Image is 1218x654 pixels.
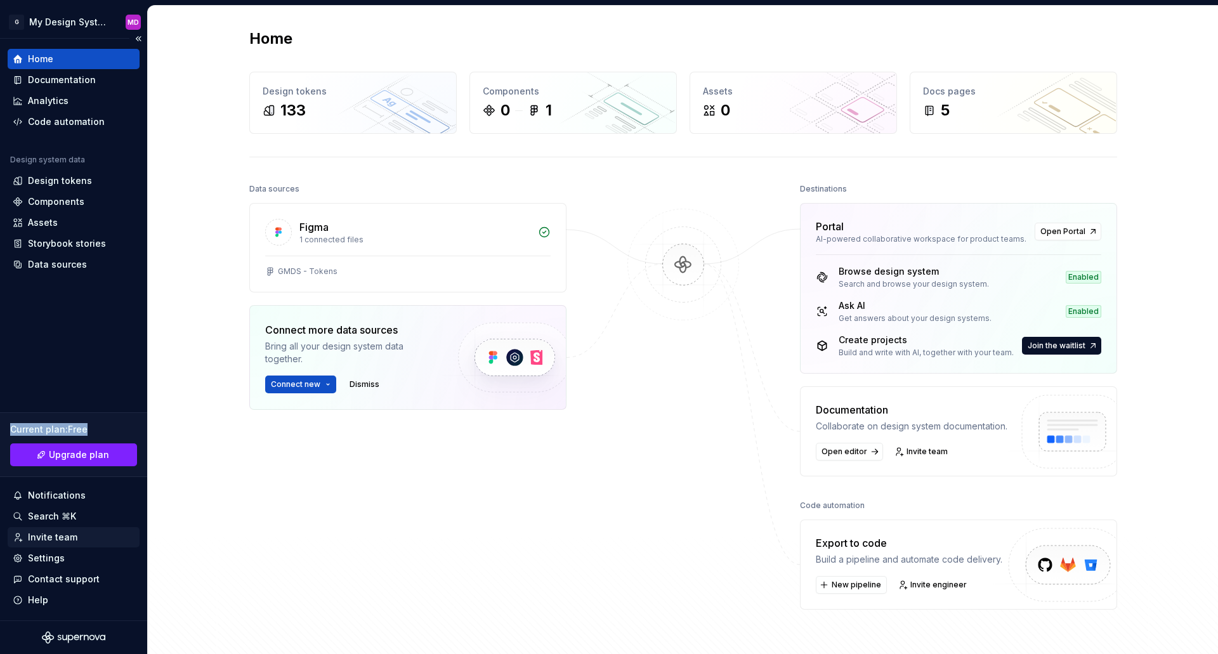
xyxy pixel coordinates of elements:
[1040,226,1085,237] span: Open Portal
[8,91,140,111] a: Analytics
[816,402,1007,417] div: Documentation
[839,265,989,278] div: Browse design system
[1066,305,1101,318] div: Enabled
[28,531,77,544] div: Invite team
[800,497,865,514] div: Code automation
[129,30,147,48] button: Collapse sidebar
[28,489,86,502] div: Notifications
[8,506,140,526] button: Search ⌘K
[8,569,140,589] button: Contact support
[271,379,320,389] span: Connect new
[891,443,953,461] a: Invite team
[8,171,140,191] a: Design tokens
[839,279,989,289] div: Search and browse your design system.
[263,85,443,98] div: Design tokens
[923,85,1104,98] div: Docs pages
[839,313,992,324] div: Get answers about your design systems.
[28,95,69,107] div: Analytics
[1028,341,1085,351] span: Join the waitlist
[28,216,58,229] div: Assets
[8,112,140,132] a: Code automation
[49,448,109,461] span: Upgrade plan
[907,447,948,457] span: Invite team
[249,72,457,134] a: Design tokens133
[816,420,1007,433] div: Collaborate on design system documentation.
[8,70,140,90] a: Documentation
[8,485,140,506] button: Notifications
[28,53,53,65] div: Home
[822,447,867,457] span: Open editor
[546,100,552,121] div: 1
[8,192,140,212] a: Components
[249,29,292,49] h2: Home
[8,233,140,254] a: Storybook stories
[1035,223,1101,240] a: Open Portal
[816,576,887,594] button: New pipeline
[28,552,65,565] div: Settings
[29,16,110,29] div: My Design System
[8,548,140,568] a: Settings
[265,376,336,393] button: Connect new
[265,322,436,337] div: Connect more data sources
[299,235,530,245] div: 1 connected files
[10,443,137,466] button: Upgrade plan
[690,72,897,134] a: Assets0
[280,100,306,121] div: 133
[28,510,76,523] div: Search ⌘K
[816,535,1002,551] div: Export to code
[469,72,677,134] a: Components01
[894,576,972,594] a: Invite engineer
[28,237,106,250] div: Storybook stories
[839,348,1014,358] div: Build and write with AI, together with your team.
[10,423,137,436] div: Current plan : Free
[839,334,1014,346] div: Create projects
[941,100,950,121] div: 5
[28,74,96,86] div: Documentation
[28,594,48,606] div: Help
[1022,337,1101,355] button: Join the waitlist
[299,219,329,235] div: Figma
[816,234,1027,244] div: AI-powered collaborative workspace for product teams.
[278,266,337,277] div: GMDS - Tokens
[3,8,145,36] button: GMy Design SystemMD
[265,340,436,365] div: Bring all your design system data together.
[721,100,730,121] div: 0
[8,213,140,233] a: Assets
[8,527,140,547] a: Invite team
[703,85,884,98] div: Assets
[42,631,105,644] svg: Supernova Logo
[483,85,664,98] div: Components
[249,203,566,292] a: Figma1 connected filesGMDS - Tokens
[8,49,140,69] a: Home
[28,258,87,271] div: Data sources
[28,195,84,208] div: Components
[9,15,24,30] div: G
[249,180,299,198] div: Data sources
[501,100,510,121] div: 0
[8,590,140,610] button: Help
[832,580,881,590] span: New pipeline
[800,180,847,198] div: Destinations
[28,573,100,585] div: Contact support
[128,17,139,27] div: MD
[8,254,140,275] a: Data sources
[1066,271,1101,284] div: Enabled
[28,174,92,187] div: Design tokens
[350,379,379,389] span: Dismiss
[10,155,85,165] div: Design system data
[839,299,992,312] div: Ask AI
[344,376,385,393] button: Dismiss
[816,219,844,234] div: Portal
[816,443,883,461] a: Open editor
[28,115,105,128] div: Code automation
[816,553,1002,566] div: Build a pipeline and automate code delivery.
[910,580,967,590] span: Invite engineer
[910,72,1117,134] a: Docs pages5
